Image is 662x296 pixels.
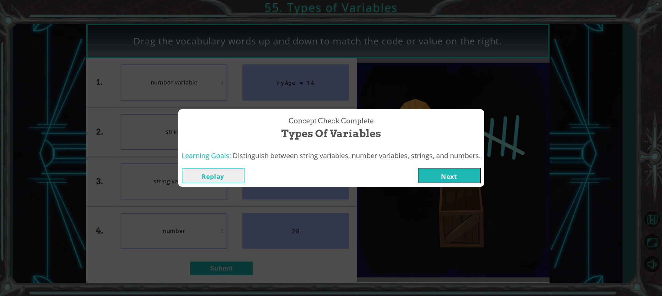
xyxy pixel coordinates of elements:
[233,151,481,160] span: Distinguish between string variables, number variables, strings, and numbers.
[182,151,231,160] span: Learning Goals:
[289,116,374,126] span: Concept Check Complete
[281,126,381,141] span: Types of Variables
[182,168,244,183] button: Replay
[418,168,481,183] button: Next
